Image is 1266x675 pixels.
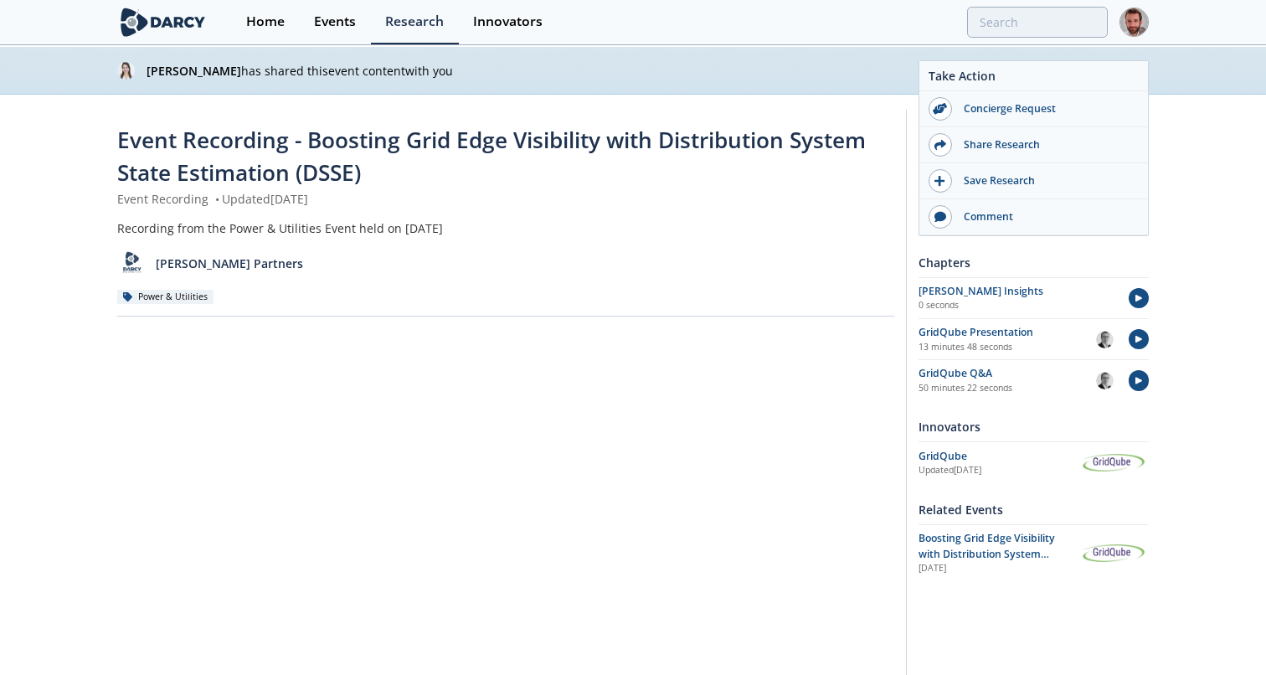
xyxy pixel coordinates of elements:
img: GridQube [1078,544,1149,562]
a: GridQube Updated[DATE] GridQube [919,448,1149,477]
img: cbba655e-a375-4b25-b427-b409d18713f9 [1096,372,1114,389]
p: has shared this event content with you [147,62,1040,80]
div: Take Action [919,67,1148,91]
input: Advanced Search [967,7,1108,38]
img: play-chapters.svg [1129,370,1150,391]
p: [PERSON_NAME] Partners [156,255,303,272]
div: Concierge Request [952,101,1140,116]
iframe: chat widget [1196,608,1249,658]
div: GridQube [919,449,1078,464]
div: [PERSON_NAME] Insights [919,284,1096,299]
span: • [212,191,222,207]
div: Save Research [952,173,1140,188]
div: Updated [DATE] [919,464,1078,477]
div: GridQube Presentation [919,325,1096,340]
img: cbba655e-a375-4b25-b427-b409d18713f9 [1096,331,1114,348]
img: play-chapters.svg [1129,329,1150,350]
img: Profile [1119,8,1149,37]
div: GridQube Q&A [919,366,1096,381]
div: Events [314,15,356,28]
p: 50 minutes 22 seconds [919,382,1096,395]
div: Innovators [919,412,1149,441]
div: Home [246,15,285,28]
div: Comment [952,209,1140,224]
div: Chapters [919,248,1149,277]
div: [DATE] [919,562,1067,575]
div: Innovators [473,15,543,28]
div: Research [385,15,444,28]
img: GridQube [1078,454,1149,471]
div: Related Events [919,495,1149,524]
img: play-chapters.svg [1129,288,1150,309]
div: Share Research [952,137,1140,152]
span: Boosting Grid Edge Visibility with Distribution System State Estimation (DSSE) [919,531,1055,576]
img: qdh7Er9pRiGqDWE5eNkh [117,62,135,80]
div: Recording from the Power & Utilities Event held on [DATE] [117,219,894,237]
div: Power & Utilities [117,290,214,305]
a: Boosting Grid Edge Visibility with Distribution System State Estimation (DSSE) [DATE] GridQube [919,531,1149,575]
span: Event Recording - Boosting Grid Edge Visibility with Distribution System State Estimation (DSSE) [117,125,866,188]
img: b3d62beb-8de6-4690-945f-28a26d67f849 [1096,290,1114,307]
img: logo-wide.svg [117,8,208,37]
div: Event Recording Updated [DATE] [117,190,894,208]
p: 0 seconds [919,299,1096,312]
p: 13 minutes 48 seconds [919,341,1096,354]
strong: [PERSON_NAME] [147,63,241,79]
